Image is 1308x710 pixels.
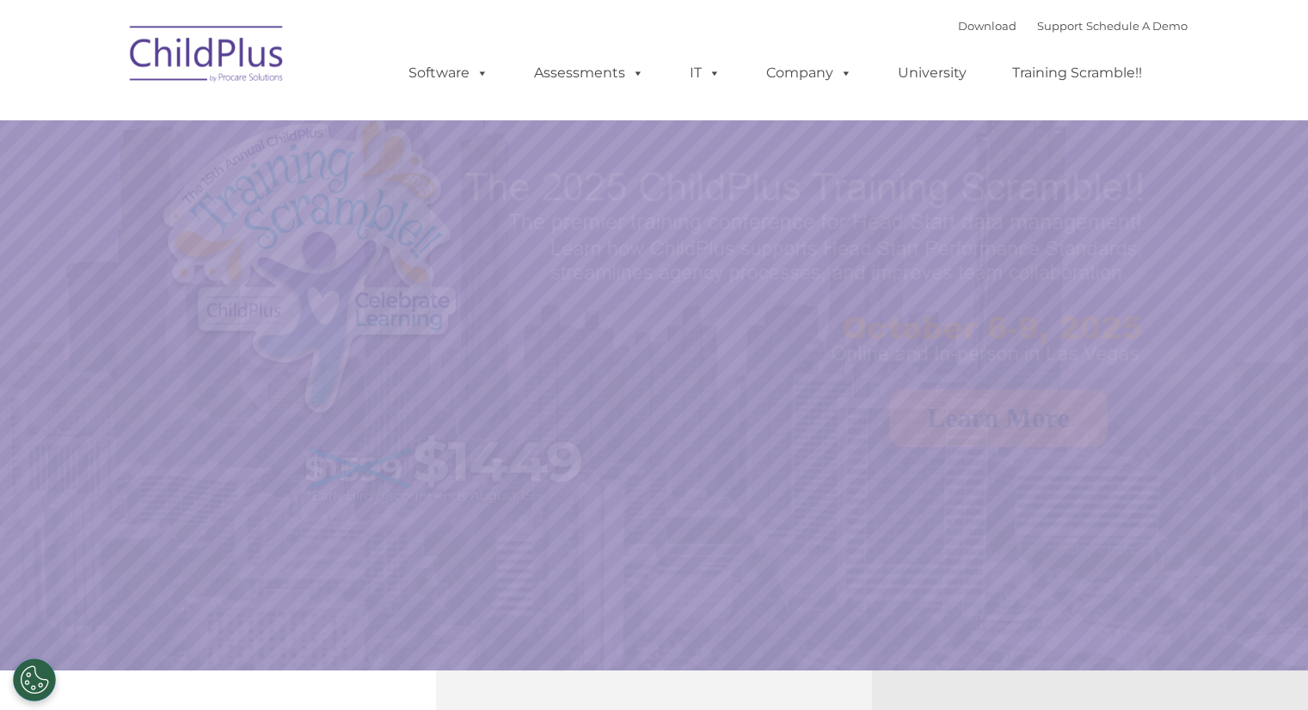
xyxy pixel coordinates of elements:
a: Company [749,56,869,90]
a: University [881,56,984,90]
img: ChildPlus by Procare Solutions [121,14,293,100]
a: Assessments [517,56,661,90]
font: | [958,19,1188,33]
a: Support [1037,19,1083,33]
a: Learn More [889,389,1108,447]
a: Download [958,19,1016,33]
button: Cookies Settings [13,658,56,701]
a: Schedule A Demo [1086,19,1188,33]
a: IT [672,56,738,90]
a: Training Scramble!! [995,56,1159,90]
a: Software [391,56,506,90]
